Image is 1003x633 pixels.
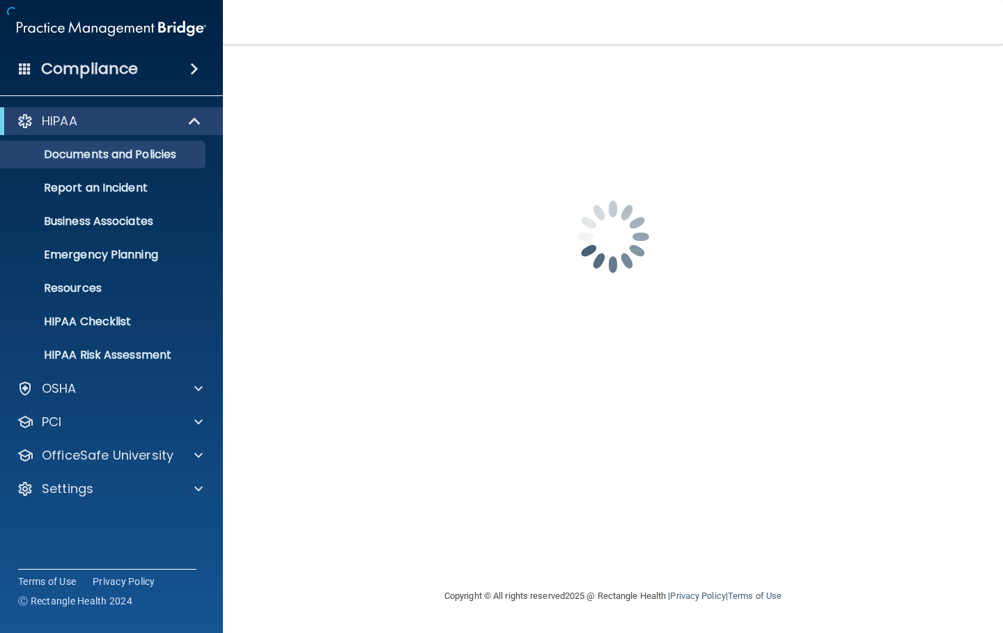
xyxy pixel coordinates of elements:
[17,380,203,397] a: OSHA
[543,167,683,306] img: spinner.e123f6fc.gif
[9,214,199,228] p: Business Associates
[728,591,782,601] a: Terms of Use
[18,575,76,588] a: Terms of Use
[17,447,203,464] a: OfficeSafe University
[42,480,93,497] p: Settings
[42,447,173,464] p: OfficeSafe University
[42,113,77,130] p: HIPAA
[93,575,155,588] a: Privacy Policy
[17,15,206,42] img: PMB logo
[359,574,867,618] div: Copyright © All rights reserved 2025 @ Rectangle Health | |
[9,181,199,195] p: Report an Incident
[9,348,199,362] p: HIPAA Risk Assessment
[670,591,725,601] a: Privacy Policy
[9,281,199,295] p: Resources
[18,594,132,608] span: Ⓒ Rectangle Health 2024
[9,315,199,329] p: HIPAA Checklist
[41,59,138,79] h4: Compliance
[42,380,77,397] p: OSHA
[17,113,202,130] a: HIPAA
[9,148,199,162] p: Documents and Policies
[42,414,61,430] p: PCI
[9,248,199,262] p: Emergency Planning
[17,414,203,430] a: PCI
[17,480,203,497] a: Settings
